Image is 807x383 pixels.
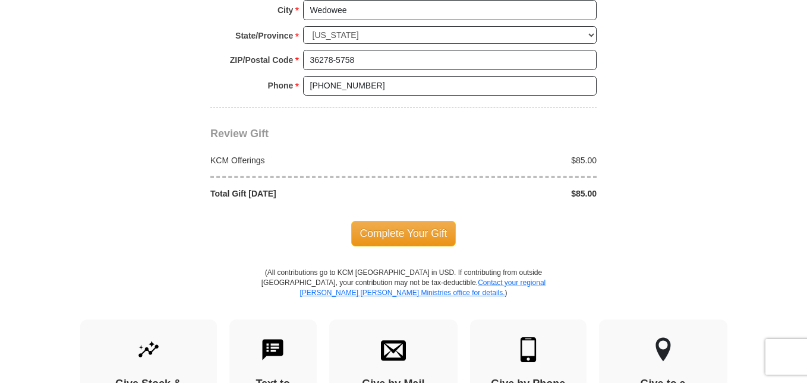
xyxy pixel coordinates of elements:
strong: ZIP/Postal Code [230,52,294,68]
a: Contact your regional [PERSON_NAME] [PERSON_NAME] Ministries office for details. [300,278,546,297]
strong: State/Province [235,27,293,44]
div: Total Gift [DATE] [204,188,404,200]
img: other-region [655,337,672,362]
img: give-by-stock.svg [136,337,161,362]
strong: City [278,2,293,18]
img: envelope.svg [381,337,406,362]
div: KCM Offerings [204,154,404,166]
strong: Phone [268,77,294,94]
img: mobile.svg [516,337,541,362]
p: (All contributions go to KCM [GEOGRAPHIC_DATA] in USD. If contributing from outside [GEOGRAPHIC_D... [261,268,546,319]
img: text-to-give.svg [260,337,285,362]
span: Review Gift [210,128,269,140]
div: $85.00 [403,154,603,166]
span: Complete Your Gift [351,221,456,246]
div: $85.00 [403,188,603,200]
